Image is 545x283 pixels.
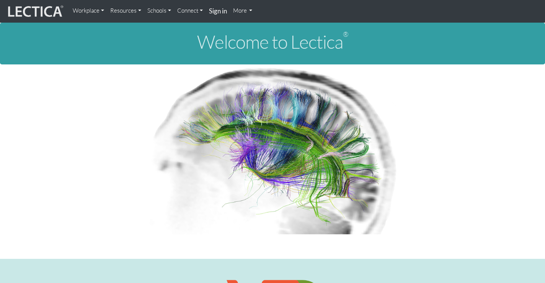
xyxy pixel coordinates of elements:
[174,3,206,18] a: Connect
[6,4,64,19] img: lecticalive
[209,7,227,15] strong: Sign in
[107,3,144,18] a: Resources
[206,3,230,20] a: Sign in
[144,3,174,18] a: Schools
[6,32,539,52] h1: Welcome to Lectica
[230,3,256,18] a: More
[70,3,107,18] a: Workplace
[343,30,348,38] sup: ®
[145,64,400,235] img: Human Connectome Project Image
